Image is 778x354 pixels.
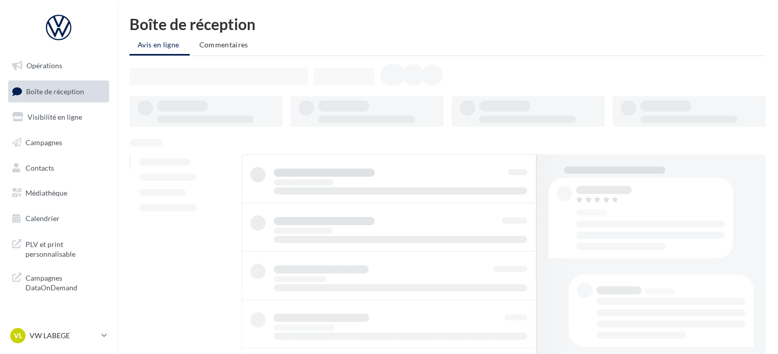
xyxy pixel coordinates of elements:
span: Contacts [25,163,54,172]
span: Médiathèque [25,188,67,197]
span: Visibilité en ligne [28,113,82,121]
span: Commentaires [199,40,248,49]
span: Opérations [27,61,62,70]
a: Visibilité en ligne [6,106,111,128]
span: VL [14,331,22,341]
a: Calendrier [6,208,111,229]
div: Boîte de réception [129,16,766,32]
span: PLV et print personnalisable [25,237,105,259]
p: VW LABEGE [30,331,97,341]
a: Boîte de réception [6,80,111,102]
a: Campagnes DataOnDemand [6,267,111,297]
a: VL VW LABEGE [8,326,109,345]
a: PLV et print personnalisable [6,233,111,263]
a: Contacts [6,157,111,179]
span: Boîte de réception [26,87,84,95]
span: Campagnes DataOnDemand [25,271,105,293]
a: Campagnes [6,132,111,153]
a: Médiathèque [6,182,111,204]
a: Opérations [6,55,111,76]
span: Campagnes [25,138,62,147]
span: Calendrier [25,214,60,223]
